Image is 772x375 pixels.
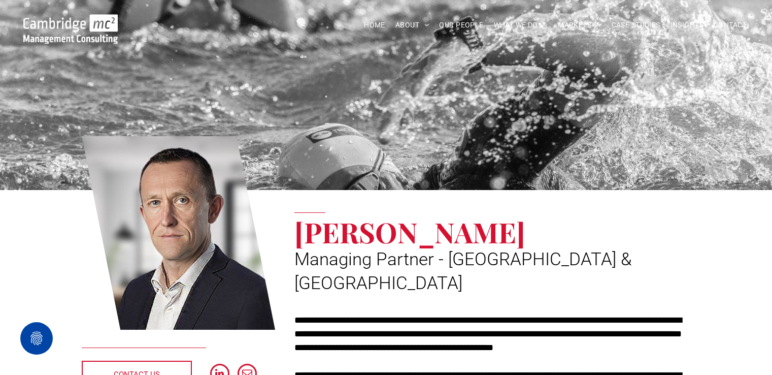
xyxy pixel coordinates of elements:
[294,249,632,294] span: Managing Partner - [GEOGRAPHIC_DATA] & [GEOGRAPHIC_DATA]
[294,213,525,251] span: [PERSON_NAME]
[553,17,606,33] a: MARKETS
[23,14,118,44] img: Go to Homepage
[390,17,434,33] a: ABOUT
[23,16,118,26] a: Your Business Transformed | Cambridge Management Consulting
[434,17,488,33] a: OUR PEOPLE
[607,17,665,33] a: CASE STUDIES
[709,17,752,33] a: CONTACT
[359,17,390,33] a: HOME
[665,17,709,33] a: INSIGHTS
[489,17,553,33] a: WHAT WE DO
[82,135,276,332] a: Jason Jennings | Managing Partner - UK & Ireland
